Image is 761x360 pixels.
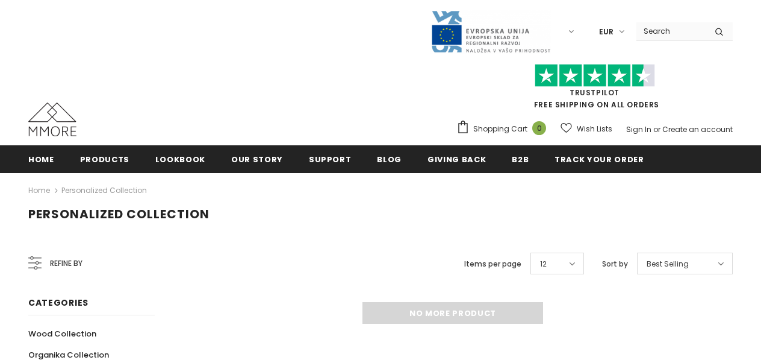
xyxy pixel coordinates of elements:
[377,145,402,172] a: Blog
[577,123,612,135] span: Wish Lists
[427,154,486,165] span: Giving back
[464,258,521,270] label: Items per page
[309,145,352,172] a: support
[532,121,546,135] span: 0
[80,154,129,165] span: Products
[28,328,96,339] span: Wood Collection
[554,154,644,165] span: Track your order
[473,123,527,135] span: Shopping Cart
[28,103,76,136] img: MMORE Cases
[430,26,551,36] a: Javni Razpis
[50,257,82,270] span: Refine by
[512,154,529,165] span: B2B
[80,145,129,172] a: Products
[155,154,205,165] span: Lookbook
[570,87,620,98] a: Trustpilot
[561,118,612,139] a: Wish Lists
[653,124,660,134] span: or
[28,206,210,223] span: Personalized Collection
[456,120,552,138] a: Shopping Cart 0
[512,145,529,172] a: B2B
[430,10,551,54] img: Javni Razpis
[377,154,402,165] span: Blog
[28,183,50,198] a: Home
[626,124,651,134] a: Sign In
[28,154,54,165] span: Home
[155,145,205,172] a: Lookbook
[28,297,89,309] span: Categories
[28,145,54,172] a: Home
[231,145,283,172] a: Our Story
[309,154,352,165] span: support
[540,258,547,270] span: 12
[647,258,689,270] span: Best Selling
[61,185,147,195] a: Personalized Collection
[28,323,96,344] a: Wood Collection
[636,22,706,40] input: Search Site
[427,145,486,172] a: Giving back
[231,154,283,165] span: Our Story
[602,258,628,270] label: Sort by
[599,26,613,38] span: EUR
[535,64,655,87] img: Trust Pilot Stars
[662,124,733,134] a: Create an account
[554,145,644,172] a: Track your order
[456,69,733,110] span: FREE SHIPPING ON ALL ORDERS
